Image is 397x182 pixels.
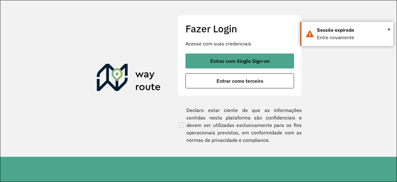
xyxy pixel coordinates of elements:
[97,64,161,94] img: Roteirizador AmbevTech
[185,73,294,88] button: button
[210,58,270,63] span: Entrar com Single Sign-on
[387,25,390,34] span: ×
[178,106,302,144] label: Declaro estar ciente de que as informações contidas nesta plataforma são confidenciais e devem se...
[185,54,294,68] button: button
[185,23,294,35] h2: Fazer Login
[185,40,294,47] p: Acesse com suas credenciais
[216,78,263,83] span: Entrar como terceiro
[317,26,389,34] div: Sessão expirada
[317,34,389,41] div: Entre novamente
[387,25,390,34] button: Close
